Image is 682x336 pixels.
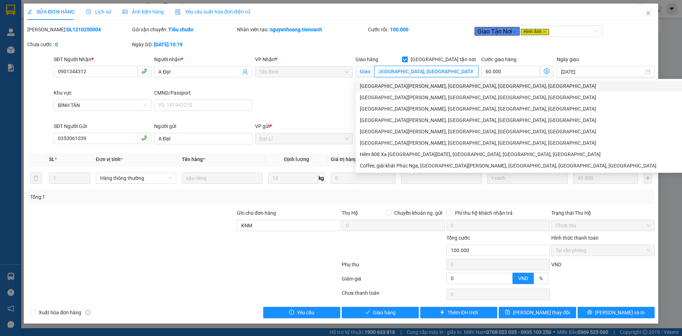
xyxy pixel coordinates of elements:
div: Người nhận [154,55,252,63]
div: [PERSON_NAME]: [27,26,131,33]
span: Giao [356,66,374,77]
span: info-circle [86,310,91,315]
b: 100.000 [390,27,408,32]
span: % [539,276,543,281]
span: [GEOGRAPHIC_DATA] tận nơi [408,55,478,63]
span: close [645,10,651,16]
span: [PERSON_NAME] và In [595,309,645,316]
span: Phí thu hộ khách nhận trả [452,209,515,217]
span: Lịch sử [86,9,111,15]
div: CMND/Passport [154,89,252,97]
input: Giao tận nơi [374,66,478,77]
input: Cước giao hàng [481,66,540,77]
input: Ghi chú đơn hàng [237,220,340,231]
div: Ngày GD: [132,41,236,48]
label: Hình thức thanh toán [551,235,599,241]
span: close [513,30,517,34]
div: Khu vực [54,89,151,97]
label: Ghi chú đơn hàng [237,210,276,216]
span: Ảnh kiện hàng [123,9,164,15]
span: dollar-circle [544,68,550,74]
b: nguyenhoang.tienoanh [270,27,322,32]
div: Tổng: 1 [30,193,263,201]
span: Giá trị hàng [331,156,357,162]
span: Tổng cước [446,235,470,241]
div: Phụ thu [341,261,446,273]
span: Yêu cầu [297,309,314,316]
div: Cước rồi : [368,26,471,33]
input: Ghi Chú [487,172,568,184]
span: VND [551,262,561,267]
input: 0 [573,172,638,184]
span: Tân Bình [259,66,348,77]
button: plusThêm ĐH mới [420,307,497,318]
div: Gói vận chuyển: [132,26,236,33]
button: save[PERSON_NAME] thay đổi [499,307,576,318]
input: 0 [331,172,395,184]
span: save [505,310,510,315]
span: exclamation-circle [289,310,294,315]
div: SĐT Người Nhận [54,55,151,63]
span: edit [27,9,32,14]
b: 0 [55,42,58,47]
span: printer [587,310,592,315]
span: Hàng thông thường [100,173,172,183]
span: phone [141,135,147,141]
div: Trạng thái Thu Hộ [551,209,655,217]
span: Tại văn phòng [556,245,650,256]
span: kg [318,172,325,184]
button: exclamation-circleYêu cầu [263,307,340,318]
span: picture [123,9,128,14]
span: Yêu cầu xuất hóa đơn điện tử [175,9,250,15]
div: VP gửi [255,122,353,130]
input: VD: Bàn, Ghế [182,172,262,184]
b: [DATE] 10:19 [154,42,183,47]
span: [PERSON_NAME] thay đổi [513,309,570,316]
div: Giảm giá [341,275,446,287]
span: SL [49,156,55,162]
span: Tên hàng [182,156,205,162]
span: VND [518,276,528,281]
label: Cước giao hàng [481,57,516,62]
span: plus [440,310,445,315]
button: Close [638,4,658,23]
span: Định lượng [284,156,309,162]
button: delete [30,172,42,184]
span: phone [141,68,147,74]
span: close [543,30,546,33]
span: check [365,310,370,315]
span: Xuất hóa đơn hàng [36,309,84,316]
div: Chưa cước : [27,41,131,48]
span: Chuyển khoản ng. gửi [391,209,445,217]
button: printer[PERSON_NAME] và In [578,307,655,318]
img: icon [175,9,181,15]
b: Tiêu chuẩn [168,27,194,32]
span: Giao hàng [373,309,396,316]
div: Nhân viên tạo: [237,26,367,33]
span: Đơn vị tính [96,156,123,162]
label: Ngày giao [557,57,579,62]
input: Ngày giao [561,68,644,76]
div: SĐT Người Gửi [54,122,151,130]
span: Đạt Lí [259,133,348,144]
span: SỬA ĐƠN HÀNG [27,9,75,15]
span: clock-circle [86,9,91,14]
span: Giao hàng [356,57,378,62]
div: Người gửi [154,122,252,130]
span: BÌNH TÂN [58,100,147,111]
span: Chưa thu [556,220,650,231]
span: Thêm ĐH mới [448,309,478,316]
span: user-add [242,69,248,75]
span: Thu Hộ [342,210,358,216]
button: checkGiao hàng [342,307,419,318]
button: plus [644,172,651,184]
span: Giao Tận Nơi [475,27,520,36]
b: DL1210250004 [66,27,101,32]
span: VP Nhận [255,57,275,62]
span: Hình Ảnh [521,29,549,35]
div: Chưa thanh toán [341,289,446,302]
